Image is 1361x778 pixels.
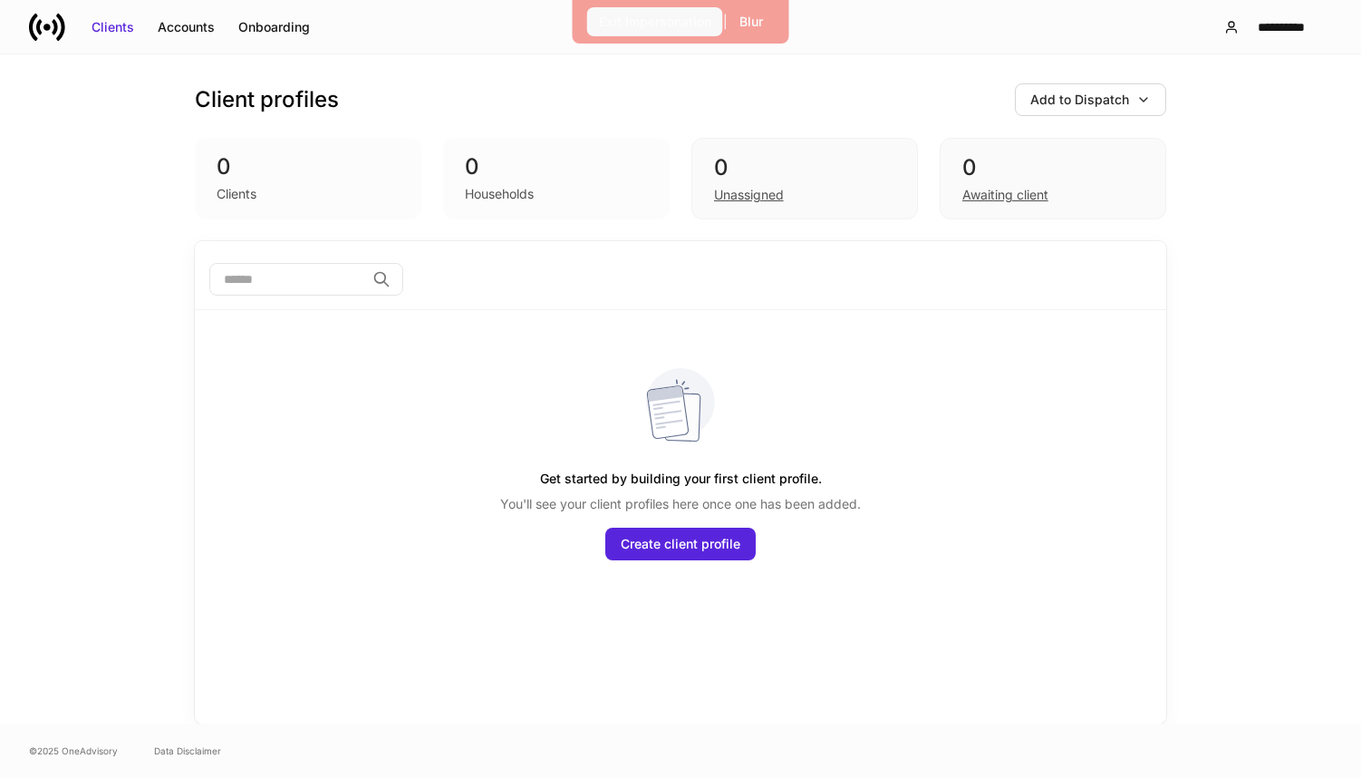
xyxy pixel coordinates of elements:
div: Create client profile [621,535,740,553]
div: Clients [217,185,256,203]
div: 0 [714,153,895,182]
button: Exit Impersonation [587,7,723,36]
div: Households [465,185,534,203]
div: 0 [962,153,1144,182]
p: You'll see your client profiles here once one has been added. [500,495,861,513]
a: Data Disclaimer [154,744,221,758]
h3: Client profiles [195,85,339,114]
div: 0 [465,152,648,181]
button: Create client profile [605,528,756,560]
div: Awaiting client [962,186,1048,204]
div: Blur [739,13,763,31]
button: Onboarding [227,13,322,42]
div: Exit Impersonation [599,13,711,31]
button: Add to Dispatch [1015,83,1166,116]
div: 0Unassigned [691,138,918,219]
h5: Get started by building your first client profile. [540,462,822,495]
div: Onboarding [238,18,310,36]
div: Accounts [158,18,215,36]
div: 0 [217,152,400,181]
div: Add to Dispatch [1030,91,1129,109]
button: Blur [728,7,775,36]
div: 0Awaiting client [940,138,1166,219]
div: Unassigned [714,186,784,204]
button: Clients [80,13,146,42]
button: Accounts [146,13,227,42]
span: © 2025 OneAdvisory [29,744,118,758]
div: Clients [92,18,134,36]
